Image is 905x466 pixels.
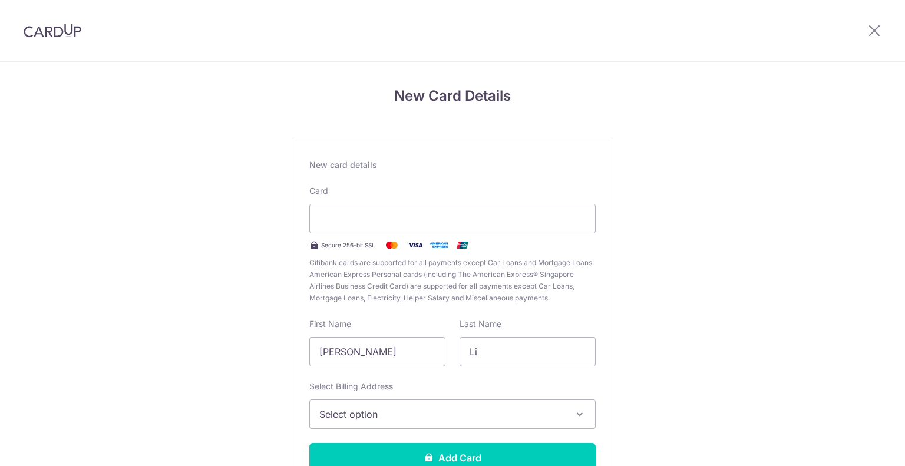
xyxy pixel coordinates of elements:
h4: New Card Details [295,85,610,107]
button: Select option [309,399,596,429]
label: First Name [309,318,351,330]
img: .alt.unionpay [451,238,474,252]
img: CardUp [24,24,81,38]
span: Select option [319,407,564,421]
label: Last Name [460,318,501,330]
img: Visa [404,238,427,252]
label: Select Billing Address [309,381,393,392]
input: Cardholder First Name [309,337,445,366]
span: Secure 256-bit SSL [321,240,375,250]
img: Mastercard [380,238,404,252]
input: Cardholder Last Name [460,337,596,366]
span: Citibank cards are supported for all payments except Car Loans and Mortgage Loans. American Expre... [309,257,596,304]
label: Card [309,185,328,197]
iframe: Secure payment input frame [319,211,586,226]
img: .alt.amex [427,238,451,252]
div: New card details [309,159,596,171]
